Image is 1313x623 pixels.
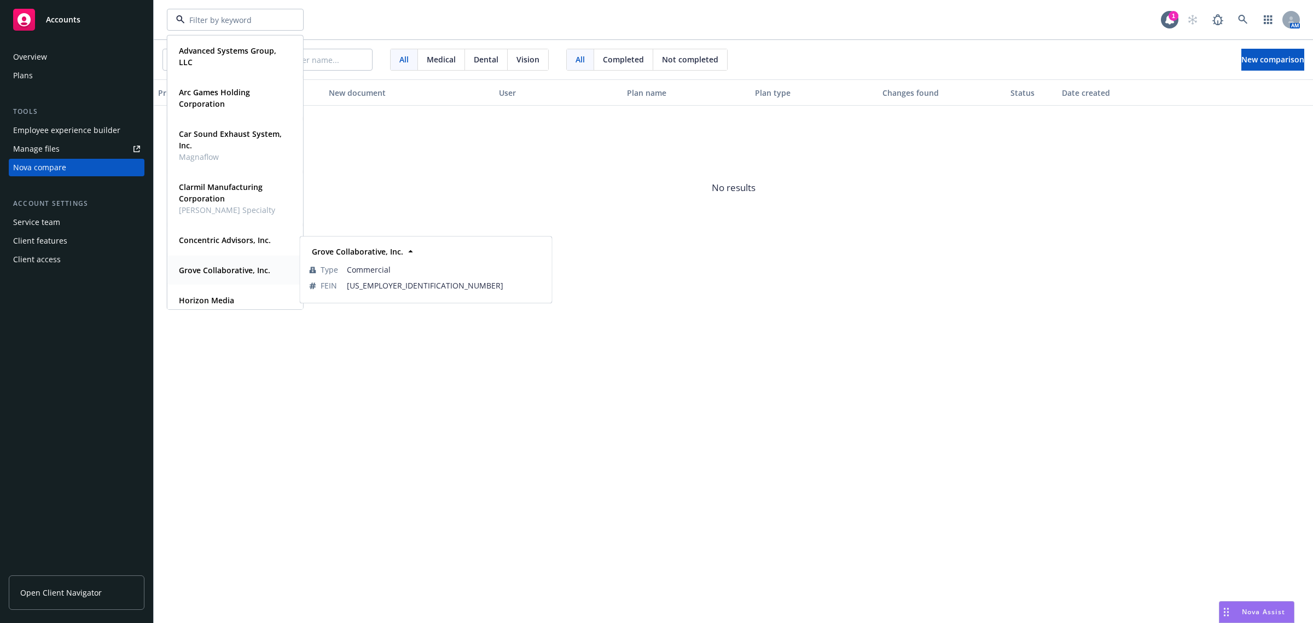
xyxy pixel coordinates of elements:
a: Manage files [9,140,144,158]
span: Commercial [347,264,543,275]
strong: Arc Games Holding Corporation [179,87,250,109]
button: New comparison [1241,49,1304,71]
span: All [399,54,409,65]
a: Overview [9,48,144,66]
span: Dental [474,54,498,65]
a: Report a Bug [1207,9,1229,31]
a: Nova compare [9,159,144,176]
a: Client access [9,251,144,268]
strong: Grove Collaborative, Inc. [179,265,270,275]
div: Tools [9,106,144,117]
div: Changes found [882,87,1002,99]
span: [US_EMPLOYER_IDENTIFICATION_NUMBER] [347,280,543,291]
span: Magnaflow [179,151,289,163]
span: Vision [516,54,539,65]
button: Nova Assist [1219,601,1294,623]
button: User [495,79,623,106]
strong: Horizon Media [179,295,234,305]
span: New comparison [1241,54,1304,65]
div: Service team [13,214,60,231]
span: No results [154,106,1313,270]
div: Employee experience builder [13,122,120,139]
div: Manage files [13,140,60,158]
strong: Grove Collaborative, Inc. [312,246,403,257]
strong: Concentric Advisors, Inc. [179,235,271,245]
a: Start snowing [1182,9,1204,31]
span: Completed [603,54,644,65]
a: Service team [9,214,144,231]
span: All [576,54,585,65]
div: Prior document [158,87,320,99]
div: Date created [1062,87,1181,99]
button: Changes found [878,79,1006,106]
strong: Clarmil Manufacturing Corporation [179,182,263,204]
div: Plan name [627,87,746,99]
span: Nova Assist [1242,607,1285,616]
span: Medical [427,54,456,65]
span: FEIN [321,280,337,291]
div: Overview [13,48,47,66]
button: Status [1006,79,1057,106]
div: Account settings [9,198,144,209]
a: Search [1232,9,1254,31]
button: Plan name [623,79,751,106]
div: Client access [13,251,61,268]
div: New document [329,87,491,99]
a: Client features [9,232,144,250]
div: Status [1010,87,1053,99]
div: 1 [1169,11,1178,21]
span: Accounts [46,15,80,24]
input: Filter by keyword [185,14,281,26]
a: Plans [9,67,144,84]
button: Prior document [154,79,324,106]
strong: Advanced Systems Group, LLC [179,45,276,67]
div: User [499,87,618,99]
a: Accounts [9,4,144,35]
div: Nova compare [13,159,66,176]
div: Drag to move [1219,602,1233,622]
button: Date created [1058,79,1186,106]
button: Plan type [751,79,879,106]
div: Plans [13,67,33,84]
a: Employee experience builder [9,122,144,139]
span: Not completed [662,54,718,65]
span: Type [321,264,338,275]
strong: Car Sound Exhaust System, Inc. [179,129,282,151]
div: Client features [13,232,67,250]
div: Plan type [755,87,874,99]
span: Open Client Navigator [20,587,102,598]
button: New document [324,79,495,106]
a: Switch app [1257,9,1279,31]
span: [PERSON_NAME] Specialty [179,204,289,216]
